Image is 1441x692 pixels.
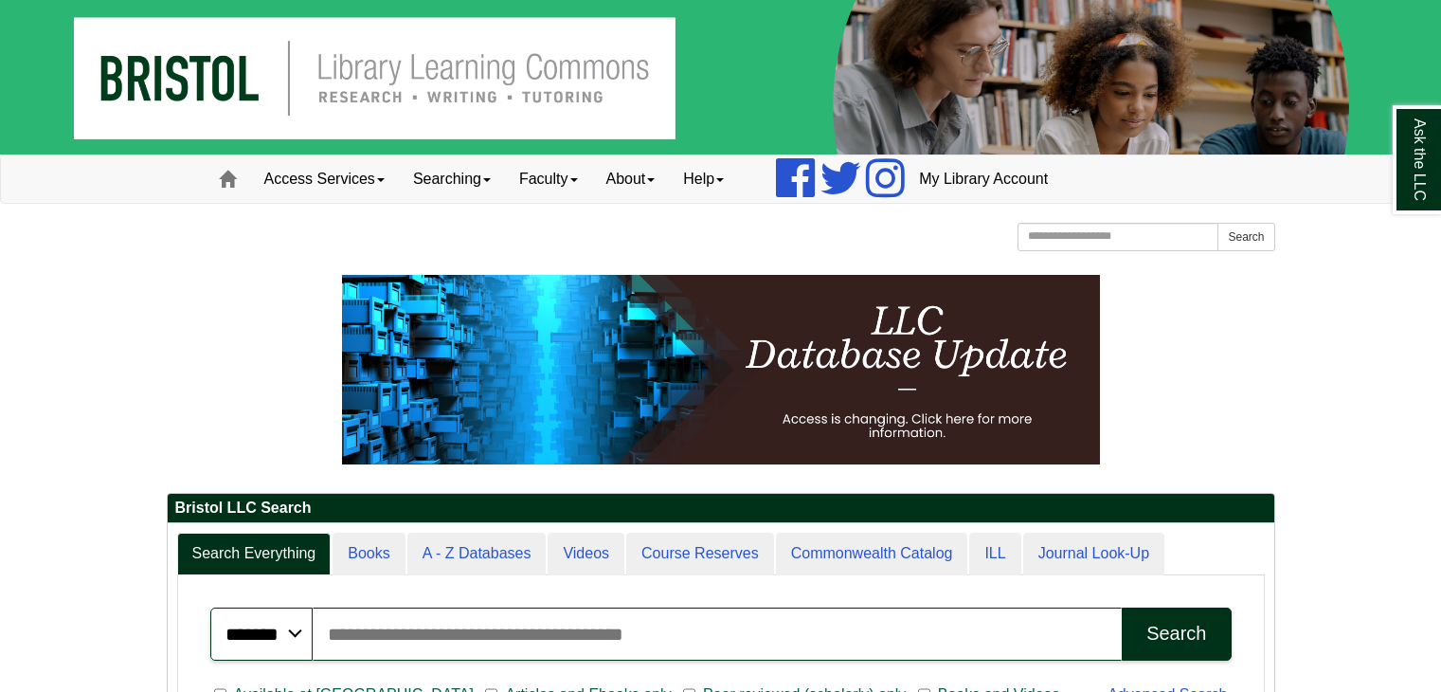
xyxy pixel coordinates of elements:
[342,275,1100,464] img: HTML tutorial
[669,155,738,203] a: Help
[333,533,405,575] a: Books
[168,494,1274,523] h2: Bristol LLC Search
[177,533,332,575] a: Search Everything
[626,533,774,575] a: Course Reserves
[969,533,1020,575] a: ILL
[1217,223,1274,251] button: Search
[548,533,624,575] a: Videos
[505,155,592,203] a: Faculty
[250,155,399,203] a: Access Services
[1146,623,1206,645] div: Search
[1023,533,1164,575] a: Journal Look-Up
[399,155,505,203] a: Searching
[407,533,547,575] a: A - Z Databases
[1122,608,1231,661] button: Search
[905,155,1062,203] a: My Library Account
[776,533,968,575] a: Commonwealth Catalog
[592,155,670,203] a: About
